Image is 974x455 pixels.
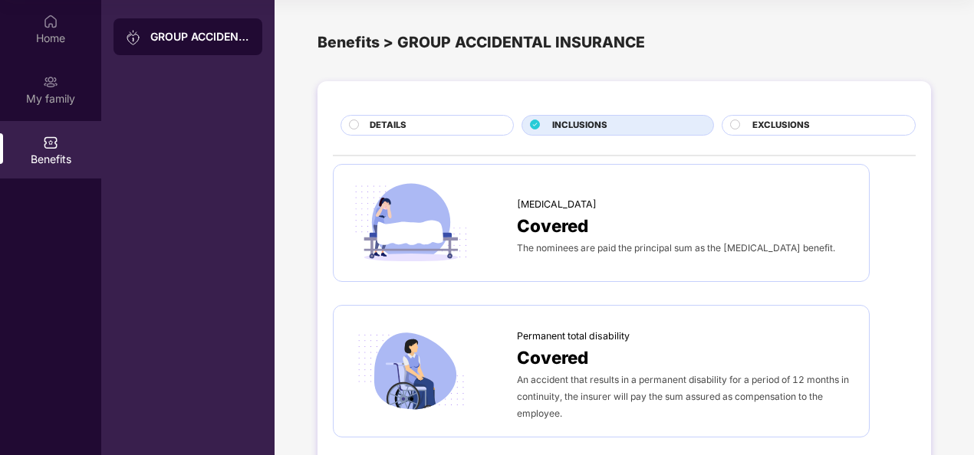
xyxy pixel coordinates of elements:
[43,14,58,29] img: svg+xml;base64,PHN2ZyBpZD0iSG9tZSIgeG1sbnM9Imh0dHA6Ly93d3cudzMub3JnLzIwMDAvc3ZnIiB3aWR0aD0iMjAiIG...
[126,30,141,45] img: svg+xml;base64,PHN2ZyB3aWR0aD0iMjAiIGhlaWdodD0iMjAiIHZpZXdCb3g9IjAgMCAyMCAyMCIgZmlsbD0ibm9uZSIgeG...
[349,180,473,267] img: icon
[517,374,849,419] span: An accident that results in a permanent disability for a period of 12 months in continuity, the i...
[517,329,630,344] span: Permanent total disability
[517,242,835,254] span: The nominees are paid the principal sum as the [MEDICAL_DATA] benefit.
[349,328,473,414] img: icon
[370,119,406,133] span: DETAILS
[752,119,810,133] span: EXCLUSIONS
[43,135,58,150] img: svg+xml;base64,PHN2ZyBpZD0iQmVuZWZpdHMiIHhtbG5zPSJodHRwOi8vd3d3LnczLm9yZy8yMDAwL3N2ZyIgd2lkdGg9Ij...
[43,74,58,90] img: svg+xml;base64,PHN2ZyB3aWR0aD0iMjAiIGhlaWdodD0iMjAiIHZpZXdCb3g9IjAgMCAyMCAyMCIgZmlsbD0ibm9uZSIgeG...
[517,212,588,239] span: Covered
[552,119,607,133] span: INCLUSIONS
[318,31,931,54] div: Benefits > GROUP ACCIDENTAL INSURANCE
[517,197,597,212] span: [MEDICAL_DATA]
[517,344,588,371] span: Covered
[150,29,250,44] div: GROUP ACCIDENTAL INSURANCE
